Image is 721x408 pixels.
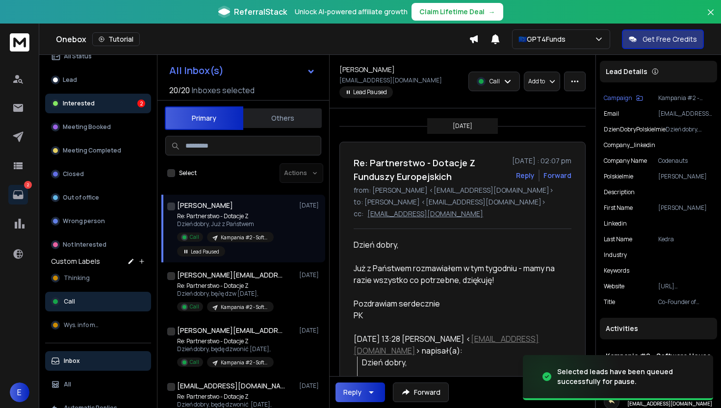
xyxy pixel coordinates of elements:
[179,169,197,177] label: Select
[24,181,32,189] p: 2
[161,61,323,80] button: All Inbox(s)
[45,235,151,255] button: Not Interested
[177,270,285,280] h1: [PERSON_NAME][EMAIL_ADDRESS][DOMAIN_NAME]
[354,209,363,219] p: cc:
[354,239,564,321] div: Dzień dobry,
[604,282,624,290] p: website
[339,86,393,98] span: Lead Paused
[335,382,385,402] button: Reply
[604,235,632,243] p: Last Name
[64,298,75,306] span: Call
[45,188,151,207] button: Out of office
[63,76,77,84] p: Lead
[658,298,713,306] p: Co-Founder of Codenauts | Software Developer
[45,351,151,371] button: Inbox
[177,326,285,335] h1: [PERSON_NAME][EMAIL_ADDRESS][PERSON_NAME][DOMAIN_NAME]
[45,292,151,311] button: Call
[354,185,571,195] p: from: [PERSON_NAME] <[EMAIL_ADDRESS][DOMAIN_NAME]>
[604,298,615,306] p: title
[489,7,495,17] span: →
[339,65,395,75] h1: [PERSON_NAME]
[45,47,151,66] button: All Status
[299,271,321,279] p: [DATE]
[190,358,199,366] p: Call
[177,212,295,220] p: Re: Partnerstwo - Dotacje Z
[299,327,321,334] p: [DATE]
[354,298,564,321] div: Pozdrawiam serdecznie PK
[8,185,28,204] a: 2
[604,204,633,212] p: First Name
[658,204,713,212] p: [PERSON_NAME]
[10,382,29,402] button: E
[658,235,713,243] p: Kedra
[658,173,713,180] p: [PERSON_NAME]
[64,52,92,60] p: All Status
[191,248,219,255] p: Lead Paused
[512,156,571,166] p: [DATE] : 02:07 pm
[64,357,80,365] p: Inbox
[177,201,233,210] h1: [PERSON_NAME]
[221,359,268,366] p: Kampania #2 - Software House
[177,393,274,401] p: Re: Partnerstwo - Dotacje Z
[51,256,100,266] h3: Custom Labels
[165,106,243,130] button: Primary
[658,157,713,165] p: Codenauts
[354,197,571,207] p: to: [PERSON_NAME] <[EMAIL_ADDRESS][DOMAIN_NAME]>
[137,100,145,107] div: 2
[604,157,647,165] p: Company Name
[343,387,361,397] div: Reply
[243,107,322,129] button: Others
[64,381,71,388] p: All
[177,345,274,353] p: Dzień dobry, będę dzwonić [DATE],
[604,141,655,149] p: company_linkedin
[64,274,90,282] span: Thinking
[622,29,704,49] button: Get Free Credits
[190,303,199,310] p: Call
[45,315,151,335] button: Wys. info mail
[604,126,666,133] p: DzienDobryPolskieImie
[63,241,106,249] p: Not Interested
[45,375,151,394] button: All
[354,333,564,357] div: [DATE] 13:28 [PERSON_NAME] < > napisał(a):
[604,110,619,118] p: Email
[177,290,274,298] p: Dzień dobry, bę∂ę dzw [DATE],
[177,337,274,345] p: Re: Partnerstwo - Dotacje Z
[658,110,713,118] p: [EMAIL_ADDRESS][DOMAIN_NAME]
[604,188,635,196] p: Description
[221,234,268,241] p: Kampania #2 - Software House
[45,268,151,288] button: Thinking
[518,34,569,44] p: 🇪🇺GPT4Funds
[604,94,643,102] button: Campaign
[64,321,102,329] span: Wys. info mail
[177,282,274,290] p: Re: Partnerstwo - Dotacje Z
[393,382,449,402] button: Forward
[56,32,469,46] div: Onebox
[63,123,111,131] p: Meeting Booked
[516,171,535,180] button: Reply
[362,357,564,368] div: Dzień dobry,
[367,209,483,219] p: [EMAIL_ADDRESS][DOMAIN_NAME]
[45,141,151,160] button: Meeting Completed
[557,367,701,386] div: Selected leads have been queued successfully for pause.
[528,77,545,85] p: Add to
[543,171,571,180] div: Forward
[658,94,713,102] p: Kampania #2 - Software House
[453,122,472,130] p: [DATE]
[45,94,151,113] button: Interested2
[45,117,151,137] button: Meeting Booked
[604,220,627,228] p: linkedin
[63,217,105,225] p: Wrong person
[299,382,321,390] p: [DATE]
[606,67,647,76] p: Lead Details
[177,381,285,391] h1: [EMAIL_ADDRESS][DOMAIN_NAME]
[63,170,84,178] p: Closed
[192,84,255,96] h3: Inboxes selected
[190,233,199,241] p: Call
[221,304,268,311] p: Kampania #2 - Software House
[63,147,121,154] p: Meeting Completed
[489,77,500,85] p: Call
[63,194,99,202] p: Out of office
